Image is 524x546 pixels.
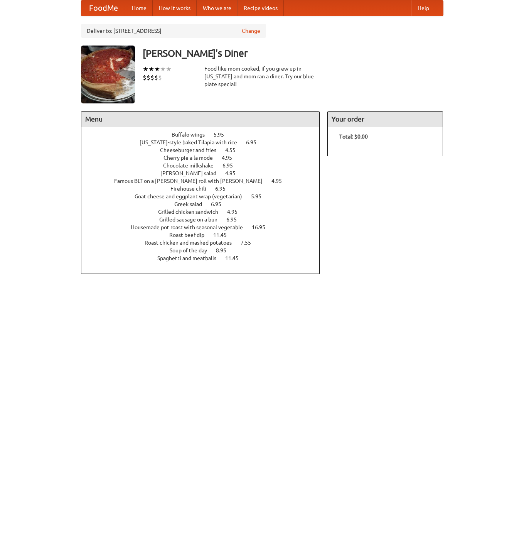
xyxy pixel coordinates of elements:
[81,112,320,127] h4: Menu
[227,209,245,215] span: 4.95
[170,247,215,254] span: Soup of the day
[197,0,238,16] a: Who we are
[147,73,150,82] li: $
[140,139,271,145] a: [US_STATE]-style baked Tilapia with rice 6.95
[204,65,320,88] div: Food like mom cooked, if you grew up in [US_STATE] and mom ran a diner. Try our blue plate special!
[140,139,245,145] span: [US_STATE]-style baked Tilapia with rice
[158,209,252,215] a: Grilled chicken sandwich 4.95
[150,73,154,82] li: $
[252,224,273,230] span: 16.95
[215,186,233,192] span: 6.95
[170,186,214,192] span: Firehouse chili
[148,65,154,73] li: ★
[153,0,197,16] a: How it works
[241,240,259,246] span: 7.55
[135,193,276,199] a: Goat cheese and eggplant wrap (vegetarian) 5.95
[172,132,238,138] a: Buffalo wings 5.95
[271,178,290,184] span: 4.95
[157,255,253,261] a: Spaghetti and meatballs 11.45
[81,0,126,16] a: FoodMe
[145,240,239,246] span: Roast chicken and mashed potatoes
[246,139,264,145] span: 6.95
[225,255,246,261] span: 11.45
[158,209,226,215] span: Grilled chicken sandwich
[143,73,147,82] li: $
[160,170,224,176] span: [PERSON_NAME] salad
[114,178,270,184] span: Famous BLT on a [PERSON_NAME] roll with [PERSON_NAME]
[163,155,246,161] a: Cherry pie a la mode 4.95
[160,147,250,153] a: Cheeseburger and fries 4.55
[169,232,241,238] a: Roast beef dip 11.45
[159,216,225,223] span: Grilled sausage on a bun
[81,46,135,103] img: angular.jpg
[160,147,224,153] span: Cheeseburger and fries
[328,112,443,127] h4: Your order
[143,46,443,61] h3: [PERSON_NAME]'s Diner
[225,170,243,176] span: 4.95
[160,170,250,176] a: [PERSON_NAME] salad 4.95
[216,247,234,254] span: 8.95
[222,155,240,161] span: 4.95
[174,201,210,207] span: Greek salad
[154,73,158,82] li: $
[114,178,296,184] a: Famous BLT on a [PERSON_NAME] roll with [PERSON_NAME] 4.95
[154,65,160,73] li: ★
[160,65,166,73] li: ★
[145,240,265,246] a: Roast chicken and mashed potatoes 7.55
[158,73,162,82] li: $
[159,216,251,223] a: Grilled sausage on a bun 6.95
[174,201,236,207] a: Greek salad 6.95
[163,155,221,161] span: Cherry pie a la mode
[170,247,241,254] a: Soup of the day 8.95
[172,132,212,138] span: Buffalo wings
[143,65,148,73] li: ★
[131,224,280,230] a: Housemade pot roast with seasonal vegetable 16.95
[238,0,284,16] a: Recipe videos
[251,193,269,199] span: 5.95
[163,162,247,169] a: Chocolate milkshake 6.95
[169,232,212,238] span: Roast beef dip
[211,201,229,207] span: 6.95
[225,147,243,153] span: 4.55
[170,186,240,192] a: Firehouse chili 6.95
[166,65,172,73] li: ★
[157,255,224,261] span: Spaghetti and meatballs
[213,232,234,238] span: 11.45
[135,193,250,199] span: Goat cheese and eggplant wrap (vegetarian)
[222,162,241,169] span: 6.95
[131,224,251,230] span: Housemade pot roast with seasonal vegetable
[411,0,435,16] a: Help
[242,27,260,35] a: Change
[226,216,244,223] span: 6.95
[163,162,221,169] span: Chocolate milkshake
[339,134,368,140] b: Total: $0.00
[81,24,266,38] div: Deliver to: [STREET_ADDRESS]
[126,0,153,16] a: Home
[214,132,232,138] span: 5.95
